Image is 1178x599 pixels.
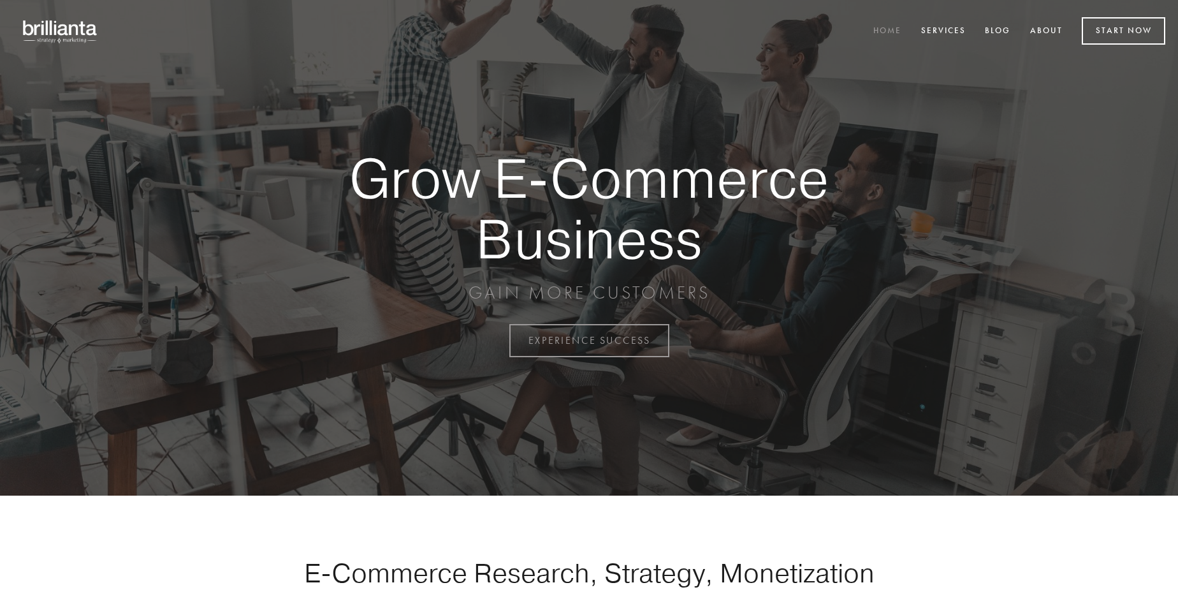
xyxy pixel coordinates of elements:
p: GAIN MORE CUSTOMERS [305,281,873,304]
strong: Grow E-Commerce Business [305,148,873,269]
a: About [1022,21,1071,42]
a: Services [913,21,974,42]
img: brillianta - research, strategy, marketing [13,13,108,50]
a: Blog [977,21,1019,42]
a: EXPERIENCE SUCCESS [509,324,669,357]
a: Home [865,21,910,42]
a: Start Now [1082,17,1165,45]
h1: E-Commerce Research, Strategy, Monetization [264,557,914,589]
